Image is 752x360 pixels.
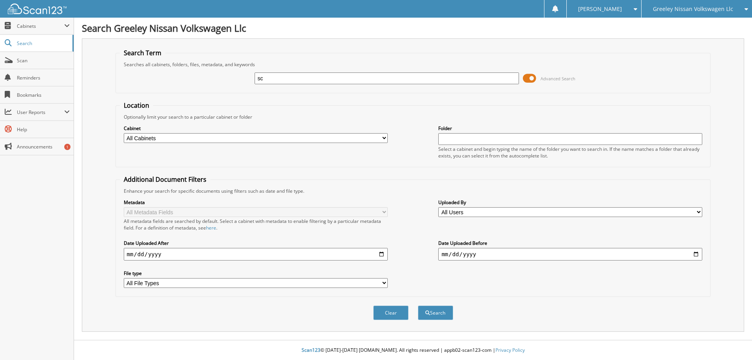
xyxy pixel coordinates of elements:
label: Date Uploaded Before [438,240,702,246]
div: © [DATE]-[DATE] [DOMAIN_NAME]. All rights reserved | appb02-scan123-com | [74,341,752,360]
span: Advanced Search [540,76,575,81]
a: here [206,224,216,231]
legend: Additional Document Filters [120,175,210,184]
div: Searches all cabinets, folders, files, metadata, and keywords [120,61,707,68]
span: Announcements [17,143,70,150]
button: Search [418,306,453,320]
legend: Search Term [120,49,165,57]
div: 1 [64,144,70,150]
button: Clear [373,306,409,320]
label: File type [124,270,388,277]
label: Cabinet [124,125,388,132]
span: [PERSON_NAME] [578,7,622,11]
span: Help [17,126,70,133]
h1: Search Greeley Nissan Volkswagen Llc [82,22,744,34]
span: User Reports [17,109,64,116]
div: All metadata fields are searched by default. Select a cabinet with metadata to enable filtering b... [124,218,388,231]
div: Enhance your search for specific documents using filters such as date and file type. [120,188,707,194]
div: Optionally limit your search to a particular cabinet or folder [120,114,707,120]
span: Search [17,40,69,47]
span: Scan [17,57,70,64]
label: Uploaded By [438,199,702,206]
label: Metadata [124,199,388,206]
label: Folder [438,125,702,132]
legend: Location [120,101,153,110]
a: Privacy Policy [495,347,525,353]
span: Bookmarks [17,92,70,98]
span: Cabinets [17,23,64,29]
input: end [438,248,702,261]
img: scan123-logo-white.svg [8,4,67,14]
span: Reminders [17,74,70,81]
span: Greeley Nissan Volkswagen Llc [653,7,733,11]
input: start [124,248,388,261]
div: Select a cabinet and begin typing the name of the folder you want to search in. If the name match... [438,146,702,159]
span: Scan123 [302,347,320,353]
label: Date Uploaded After [124,240,388,246]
